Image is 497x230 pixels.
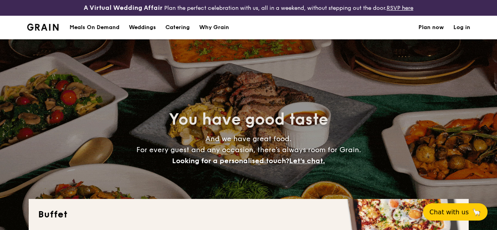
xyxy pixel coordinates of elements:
span: 🦙 [472,208,481,217]
h1: Catering [165,16,190,39]
a: Catering [161,16,194,39]
button: Chat with us🦙 [423,203,488,221]
span: Chat with us [429,208,469,216]
h4: A Virtual Wedding Affair [84,3,163,13]
span: And we have great food. For every guest and any occasion, there’s always room for Grain. [136,134,361,165]
div: Plan the perfect celebration with us, all in a weekend, without stepping out the door. [83,3,414,13]
a: Meals On Demand [65,16,124,39]
div: Why Grain [199,16,229,39]
span: You have good taste [169,110,328,129]
a: RSVP here [387,5,413,11]
h2: Buffet [38,208,459,221]
a: Plan now [418,16,444,39]
span: Looking for a personalised touch? [172,156,289,165]
img: Grain [27,24,59,31]
a: Weddings [124,16,161,39]
div: Weddings [129,16,156,39]
a: Why Grain [194,16,234,39]
div: Meals On Demand [70,16,119,39]
a: Log in [453,16,470,39]
a: Logotype [27,24,59,31]
span: Let's chat. [289,156,325,165]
